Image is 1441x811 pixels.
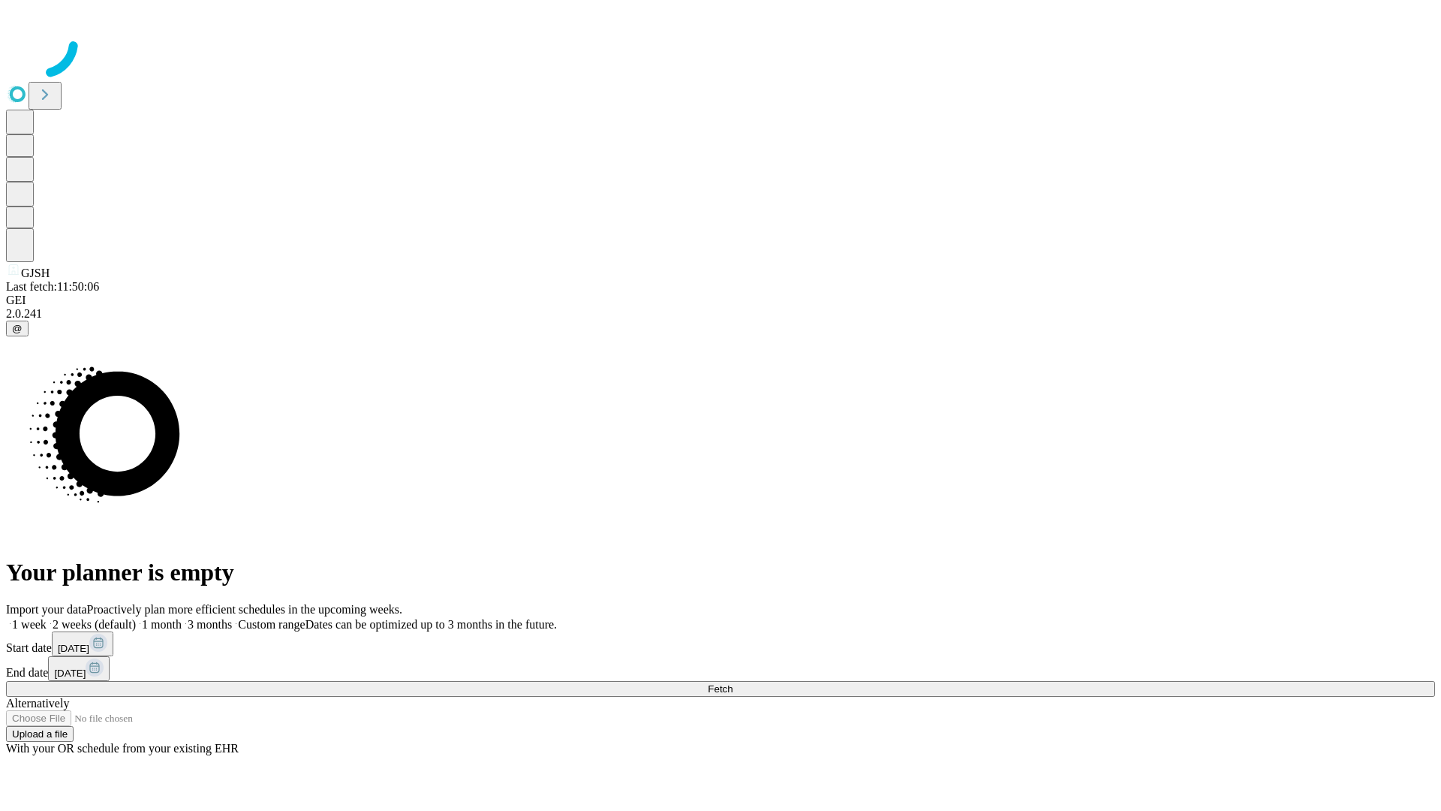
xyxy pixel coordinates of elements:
[6,726,74,742] button: Upload a file
[6,681,1435,697] button: Fetch
[58,643,89,654] span: [DATE]
[6,294,1435,307] div: GEI
[54,668,86,679] span: [DATE]
[188,618,232,631] span: 3 months
[142,618,182,631] span: 1 month
[6,307,1435,321] div: 2.0.241
[53,618,136,631] span: 2 weeks (default)
[6,742,239,755] span: With your OR schedule from your existing EHR
[52,632,113,656] button: [DATE]
[6,321,29,336] button: @
[87,603,402,616] span: Proactively plan more efficient schedules in the upcoming weeks.
[238,618,305,631] span: Custom range
[6,559,1435,586] h1: Your planner is empty
[6,632,1435,656] div: Start date
[48,656,110,681] button: [DATE]
[6,280,99,293] span: Last fetch: 11:50:06
[708,683,733,695] span: Fetch
[12,618,47,631] span: 1 week
[6,656,1435,681] div: End date
[6,697,69,710] span: Alternatively
[305,618,557,631] span: Dates can be optimized up to 3 months in the future.
[12,323,23,334] span: @
[6,603,87,616] span: Import your data
[21,267,50,279] span: GJSH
